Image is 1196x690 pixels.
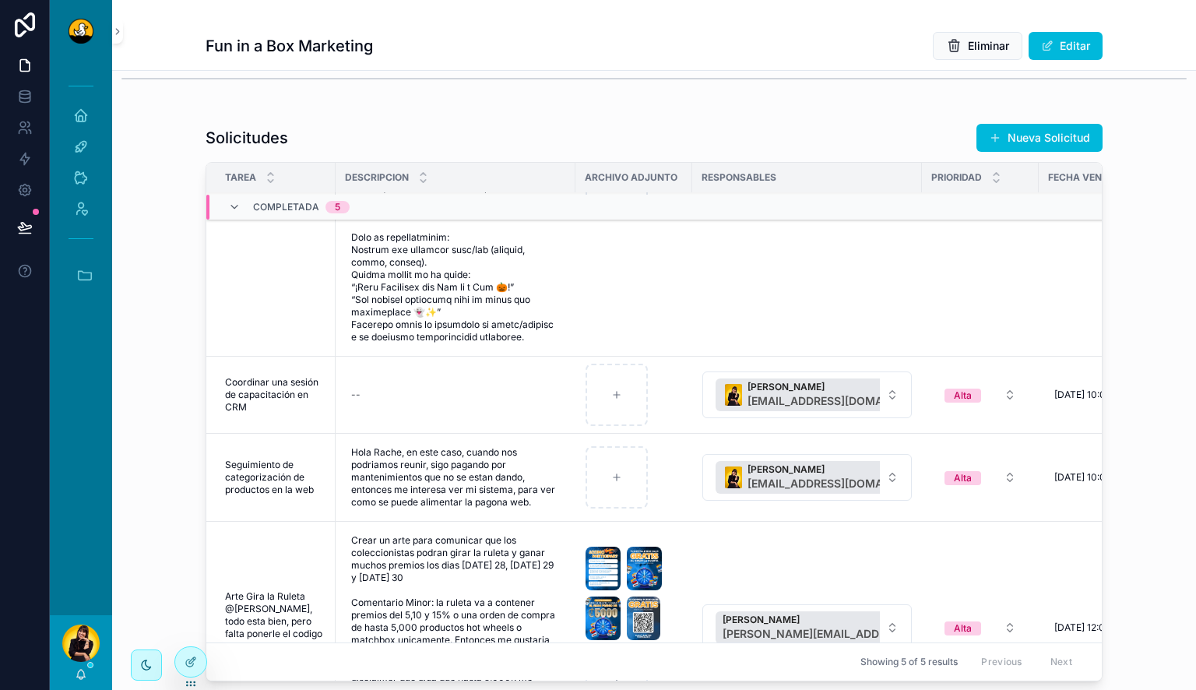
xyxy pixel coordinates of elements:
span: Completada [253,201,319,213]
button: Eliminar [933,32,1022,60]
a: [DATE] 12:00 AM [1048,615,1167,640]
div: scrollable content [50,62,112,319]
div: 5 [335,201,340,213]
span: [DATE] 10:00 PM [1054,471,1129,484]
span: [EMAIL_ADDRESS][DOMAIN_NAME] [747,476,937,491]
h1: Solicitudes [206,127,288,149]
button: Nueva Solicitud [976,124,1103,152]
button: Editar [1029,32,1103,60]
span: Fecha Vencimiento [1048,171,1148,184]
span: [DATE] 12:00 AM [1054,621,1128,634]
a: Select Button [702,604,913,652]
a: Select Button [931,613,1029,642]
img: App logo [69,19,93,44]
a: [DATE] 10:00 PM [1048,465,1167,490]
div: -- [351,389,361,401]
a: Hola Rache, en este caso, cuando nos podriamos reunir, sigo pagando por mantenimientos que no se ... [345,440,566,515]
div: Alta [954,471,972,485]
h1: Fun in a Box Marketing [206,35,373,57]
span: Tarea [225,171,256,184]
span: [PERSON_NAME] [747,463,937,476]
button: Select Button [702,604,912,651]
a: Coordinar una sesión de capacitación en CRM [225,376,326,414]
span: [EMAIL_ADDRESS][DOMAIN_NAME] [747,393,937,409]
span: Archivo Adjunto [585,171,677,184]
button: Unselect 1 [716,461,959,494]
span: [PERSON_NAME] [723,614,972,626]
div: Alta [954,621,972,635]
img: ruleta-FIB_Mesa-de-trabajo-1-copia.jpg [627,547,662,590]
span: [DATE] 10:00 PM [1054,389,1129,401]
button: Select Button [702,454,912,501]
button: Unselect 9 [716,611,994,644]
img: ruleta-FIB_Mesa-de-trabajo-1.jpg [586,597,621,640]
span: Hola Rache, en este caso, cuando nos podriamos reunir, sigo pagando por mantenimientos que no se ... [351,446,560,509]
a: [DATE] 10:00 PM [1048,382,1167,407]
span: Showing 5 of 5 results [860,656,958,668]
a: Select Button [702,453,913,502]
button: Select Button [932,381,1029,409]
div: Alta [954,389,972,403]
button: Select Button [702,371,912,418]
span: Eliminar [968,38,1009,54]
button: Unselect 1 [716,378,959,411]
a: Select Button [931,463,1029,492]
img: carta_Mesa-de-trabajo-1-copia.jpg [627,597,660,640]
span: [PERSON_NAME] [747,381,937,393]
a: Select Button [931,380,1029,410]
span: Descripcion [345,171,409,184]
a: Seguimiento de categorización de productos en la web [225,459,326,496]
a: Select Button [702,371,913,419]
span: [PERSON_NAME][EMAIL_ADDRESS][DOMAIN_NAME] [723,626,972,642]
img: ruleta-FIB_Mesa-de-trabajo-1-copia-2.jpg [586,547,621,590]
button: Select Button [932,463,1029,491]
button: Select Button [932,614,1029,642]
a: Arte Gira la Ruleta @[PERSON_NAME], todo esta bien, pero falta ponerle el codigo QR de la encuest... [225,590,326,665]
a: -- [345,382,566,407]
span: Responsables [702,171,776,184]
span: Prioridad [931,171,982,184]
